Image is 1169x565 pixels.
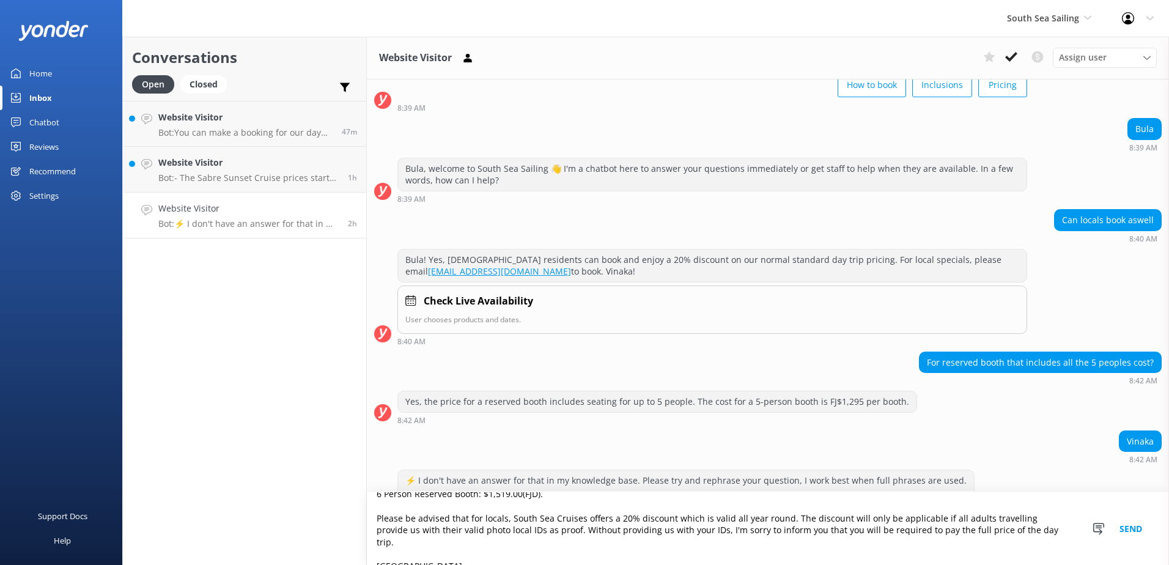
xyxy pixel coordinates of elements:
button: How to book [838,73,906,97]
div: Sep 18 2025 08:40am (UTC +12:00) Pacific/Auckland [1054,234,1162,243]
div: Inbox [29,86,52,110]
p: User chooses products and dates. [405,314,1019,325]
span: Sep 18 2025 10:45am (UTC +12:00) Pacific/Auckland [342,127,357,137]
textarea: Please be advised that for our Reserved Booths the prices are as follows: 5 person Reserved Booth... [367,492,1169,565]
div: For reserved booth that includes all the 5 peoples cost? [920,352,1161,373]
strong: 8:39 AM [1129,144,1157,152]
span: Sep 18 2025 08:42am (UTC +12:00) Pacific/Auckland [348,218,357,229]
a: Closed [180,77,233,90]
div: Sep 18 2025 08:42am (UTC +12:00) Pacific/Auckland [919,376,1162,385]
p: Bot: - The Sabre Sunset Cruise prices start from $149 per adult and $75 per child. More details c... [158,172,339,183]
div: Bula [1128,119,1161,139]
div: Can locals book aswell [1055,210,1161,231]
div: Yes, the price for a reserved booth includes seating for up to 5 people. The cost for a 5-person ... [398,391,916,412]
a: Website VisitorBot:⚡ I don't have an answer for that in my knowledge base. Please try and rephras... [123,193,366,238]
span: South Sea Sailing [1007,12,1079,24]
strong: 8:42 AM [397,417,426,424]
div: Settings [29,183,59,208]
h4: Website Visitor [158,111,333,124]
p: Bot: You can make a booking for our day trip or sunset cruise online via our website at [URL][DOM... [158,127,333,138]
h4: Check Live Availability [424,294,533,309]
p: Bot: ⚡ I don't have an answer for that in my knowledge base. Please try and rephrase your questio... [158,218,339,229]
div: Vinaka [1119,431,1161,452]
a: [EMAIL_ADDRESS][DOMAIN_NAME] [428,265,571,277]
div: Reviews [29,135,59,159]
span: Sep 18 2025 10:25am (UTC +12:00) Pacific/Auckland [348,172,357,183]
div: Bula, welcome to South Sea Sailing 👋 I'm a chatbot here to answer your questions immediately or g... [398,158,1027,191]
h3: Website Visitor [379,50,452,66]
div: Sep 18 2025 08:40am (UTC +12:00) Pacific/Auckland [397,337,1027,345]
div: Sep 18 2025 08:42am (UTC +12:00) Pacific/Auckland [397,416,917,424]
img: yonder-white-logo.png [18,21,89,41]
strong: 8:40 AM [1129,235,1157,243]
div: Sep 18 2025 08:39am (UTC +12:00) Pacific/Auckland [397,194,1027,203]
a: Open [132,77,180,90]
div: Sep 18 2025 08:39am (UTC +12:00) Pacific/Auckland [397,103,1027,112]
div: ⚡ I don't have an answer for that in my knowledge base. Please try and rephrase your question, I ... [398,470,974,491]
div: Recommend [29,159,76,183]
button: Send [1108,492,1154,565]
div: Home [29,61,52,86]
a: Website VisitorBot:You can make a booking for our day trip or sunset cruise online via our websit... [123,101,366,147]
div: Closed [180,75,227,94]
button: Inclusions [912,73,972,97]
button: Pricing [978,73,1027,97]
strong: 8:39 AM [397,105,426,112]
strong: 8:42 AM [1129,377,1157,385]
div: Sep 18 2025 08:42am (UTC +12:00) Pacific/Auckland [1119,455,1162,463]
h4: Website Visitor [158,202,339,215]
h2: Conversations [132,46,357,69]
div: Help [54,528,71,553]
strong: 8:42 AM [1129,456,1157,463]
span: Assign user [1059,51,1107,64]
div: Chatbot [29,110,59,135]
h4: Website Visitor [158,156,339,169]
div: Open [132,75,174,94]
button: 📩 Contact me by email [398,491,974,515]
div: Assign User [1053,48,1157,67]
strong: 8:39 AM [397,196,426,203]
a: Website VisitorBot:- The Sabre Sunset Cruise prices start from $149 per adult and $75 per child. ... [123,147,366,193]
div: Sep 18 2025 08:39am (UTC +12:00) Pacific/Auckland [1127,143,1162,152]
div: Support Docs [38,504,87,528]
strong: 8:40 AM [397,338,426,345]
div: Bula! Yes, [DEMOGRAPHIC_DATA] residents can book and enjoy a 20% discount on our normal standard ... [398,249,1027,282]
